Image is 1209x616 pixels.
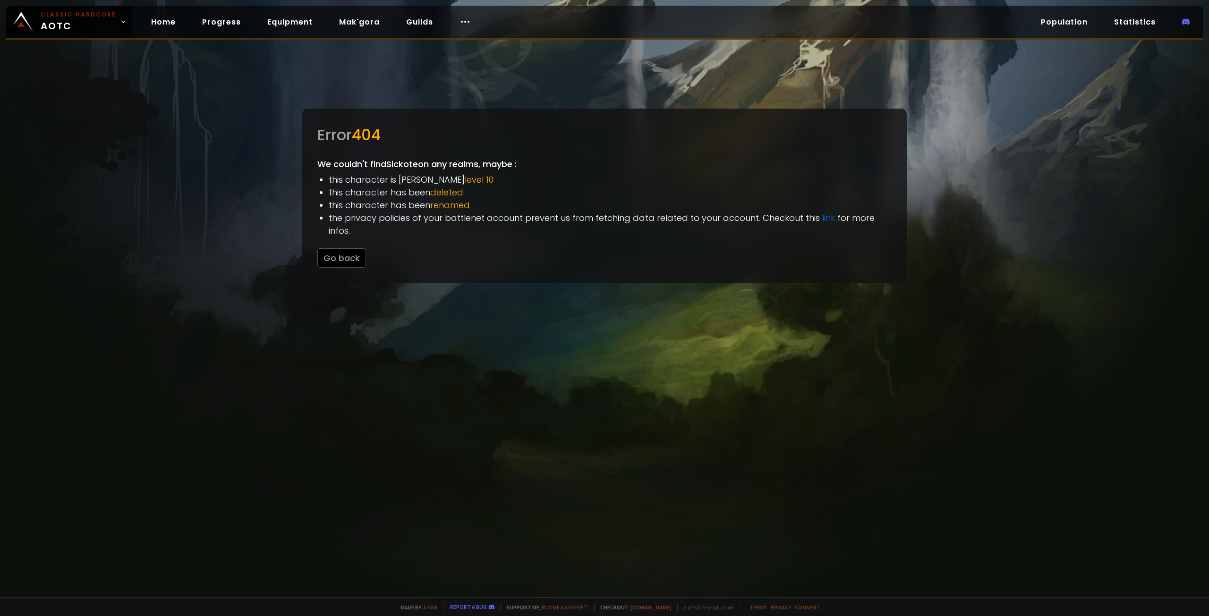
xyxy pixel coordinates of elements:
li: this character has been [329,186,892,199]
a: Statistics [1107,12,1163,32]
span: renamed [430,199,470,211]
li: this character is [PERSON_NAME] [329,173,892,186]
li: the privacy policies of your battlenet account prevent us from fetching data related to your acco... [329,211,892,237]
span: Support me, [500,604,588,611]
button: Go back [317,248,366,268]
a: Progress [195,12,248,32]
a: Report a bug [450,603,487,610]
li: this character has been [329,199,892,211]
a: Consent [795,604,820,611]
div: We couldn't find Sickote on any realms, maybe : [302,109,907,283]
a: Terms [749,604,767,611]
span: level 10 [465,174,494,186]
a: Classic HardcoreAOTC [6,6,132,38]
a: Buy me a coffee [542,604,588,611]
span: Checkout [594,604,672,611]
a: [DOMAIN_NAME] [630,604,672,611]
a: Go back [317,252,366,264]
span: 404 [352,124,381,145]
a: Home [144,12,183,32]
span: AOTC [41,10,116,33]
small: Classic Hardcore [41,10,116,19]
a: link [822,212,835,224]
a: Population [1033,12,1095,32]
span: deleted [430,186,463,198]
div: Error [317,124,892,146]
span: Made by [395,604,437,611]
a: Mak'gora [332,12,387,32]
a: Privacy [771,604,791,611]
a: a fan [423,604,437,611]
a: Guilds [399,12,441,32]
span: v. d752d5 - production [677,604,734,611]
a: Equipment [260,12,320,32]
